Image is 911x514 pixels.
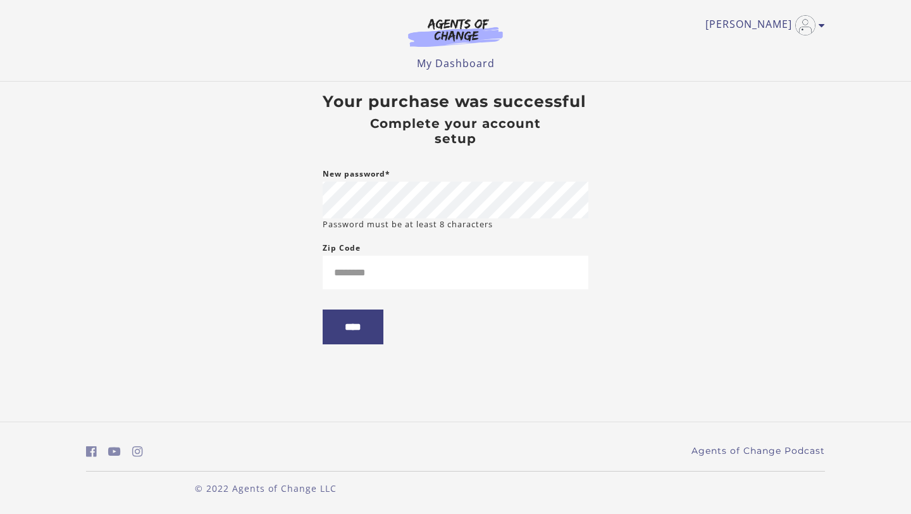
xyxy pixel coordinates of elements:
[132,442,143,461] a: https://www.instagram.com/agentsofchangeprep/ (Open in a new window)
[323,92,588,111] h3: Your purchase was successful
[86,482,445,495] p: © 2022 Agents of Change LLC
[691,444,825,458] a: Agents of Change Podcast
[108,446,121,458] i: https://www.youtube.com/c/AgentsofChangeTestPrepbyMeaganMitchell (Open in a new window)
[705,15,819,35] a: Toggle menu
[323,218,493,230] small: Password must be at least 8 characters
[395,18,516,47] img: Agents of Change Logo
[86,442,97,461] a: https://www.facebook.com/groups/aswbtestprep (Open in a new window)
[349,116,562,146] h4: Complete your account setup
[323,166,390,182] label: New password*
[323,241,361,256] label: Zip Code
[417,56,495,70] a: My Dashboard
[132,446,143,458] i: https://www.instagram.com/agentsofchangeprep/ (Open in a new window)
[86,446,97,458] i: https://www.facebook.com/groups/aswbtestprep (Open in a new window)
[108,442,121,461] a: https://www.youtube.com/c/AgentsofChangeTestPrepbyMeaganMitchell (Open in a new window)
